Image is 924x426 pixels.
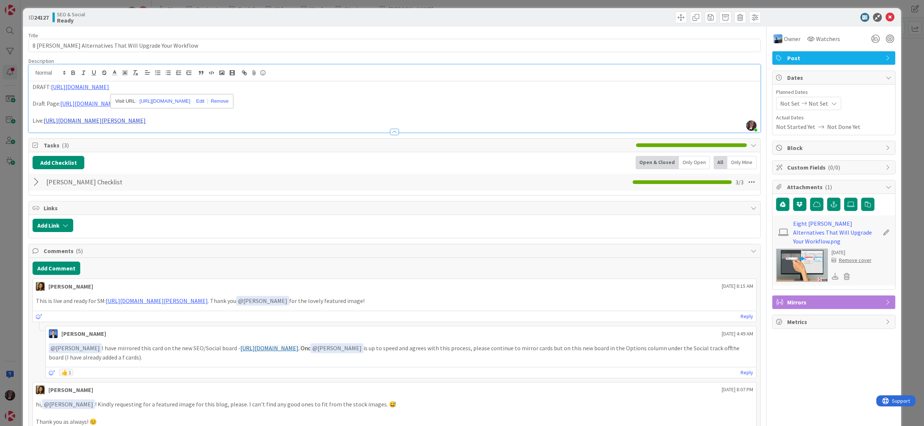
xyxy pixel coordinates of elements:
[106,297,208,304] a: [URL][DOMAIN_NAME][PERSON_NAME]
[33,83,756,91] p: DRAFT:
[722,282,753,290] span: [DATE] 8:15 AM
[33,262,80,275] button: Add Comment
[44,175,210,189] input: Add Checklist...
[746,120,757,131] img: WIonnMY7p3XofgUWOABbbE3lo9ZeZucQ.jpg
[44,117,146,124] a: [URL][DOMAIN_NAME][PERSON_NAME]
[33,116,756,125] p: Live:
[36,418,753,426] p: Thank you as always! 😊
[787,183,882,191] span: Attachments
[28,39,760,52] input: type card name here...
[51,83,109,91] a: [URL][DOMAIN_NAME]
[832,249,871,256] div: [DATE]
[48,282,93,291] div: [PERSON_NAME]
[139,96,190,106] a: [URL][DOMAIN_NAME]
[60,100,118,107] a: [URL][DOMAIN_NAME]
[44,141,632,150] span: Tasks
[735,178,744,187] span: 3 / 3
[28,13,49,22] span: ID
[33,156,84,169] button: Add Checklist
[57,17,85,23] b: Ready
[787,317,882,326] span: Metrics
[238,297,243,304] span: @
[33,219,73,232] button: Add Link
[832,256,871,264] div: Remove cover
[832,272,840,281] div: Download
[36,282,45,291] img: CL
[741,368,753,377] a: Reply
[28,58,54,64] span: Description
[741,312,753,321] a: Reply
[49,343,753,361] p: I have mirrored this card on the new SEO/Social board - is up to speed and agrees with this proce...
[787,298,882,307] span: Mirrors
[679,156,710,169] div: Only Open
[49,329,58,338] img: DP
[44,401,93,408] span: [PERSON_NAME]
[298,344,311,352] span: . Onc
[238,297,287,304] span: [PERSON_NAME]
[714,156,727,169] div: All
[59,369,73,376] div: 👍 1
[57,11,85,17] span: SEO & Social
[44,204,747,212] span: Links
[727,156,757,169] div: Only Mine
[36,296,753,306] p: This is live and ready for SM: . Thank you for the lovely featured image!
[62,142,69,149] span: ( 3 )
[61,329,106,338] div: [PERSON_NAME]
[48,385,93,394] div: [PERSON_NAME]
[825,183,832,191] span: ( 1 )
[44,401,49,408] span: @
[44,246,747,255] span: Comments
[787,163,882,172] span: Custom Fields
[636,156,679,169] div: Open & Closed
[16,1,34,10] span: Support
[36,385,45,394] img: CL
[312,344,362,352] span: [PERSON_NAME]
[36,399,753,409] p: hi, ! Kindly requesting for a featured image for this blog, please. I can't find any good ones to...
[28,32,38,39] label: Title
[33,99,756,108] p: Draft Page:
[722,386,753,393] span: [DATE] 8:07 PM
[51,344,56,352] span: @
[240,344,298,352] a: [URL][DOMAIN_NAME]
[34,14,49,21] b: 24127
[828,164,840,171] span: ( 0/0 )
[51,344,100,352] span: [PERSON_NAME]
[76,247,83,255] span: ( 5 )
[312,344,318,352] span: @
[793,219,879,246] a: Eight [PERSON_NAME] Alternatives That Will Upgrade Your Workflow.png
[722,330,753,338] span: [DATE] 4:49 AM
